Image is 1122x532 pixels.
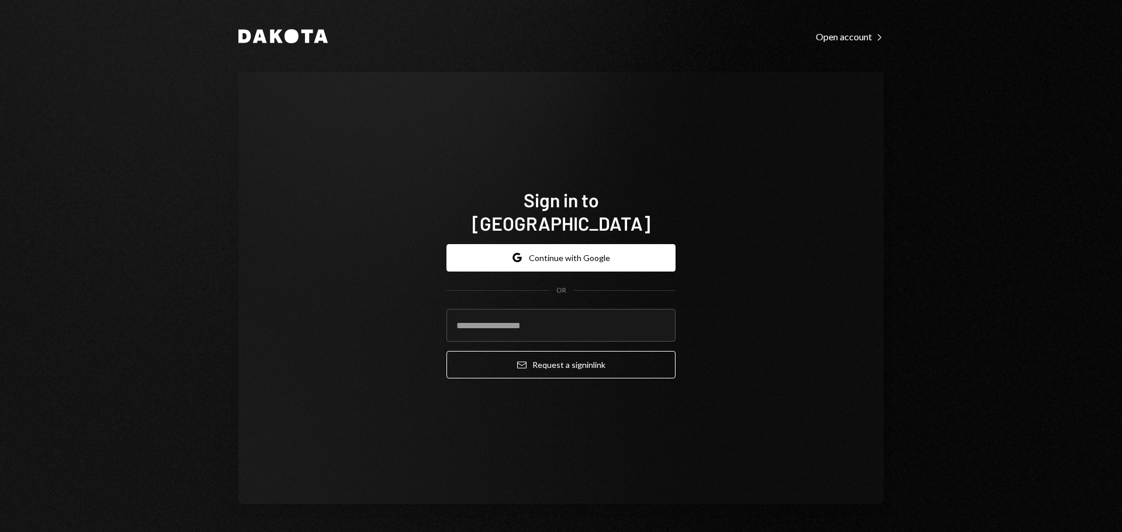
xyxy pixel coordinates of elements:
[446,244,676,272] button: Continue with Google
[446,188,676,235] h1: Sign in to [GEOGRAPHIC_DATA]
[556,286,566,295] div: OR
[446,351,676,378] button: Request a signinlink
[816,31,884,43] div: Open account
[816,30,884,43] a: Open account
